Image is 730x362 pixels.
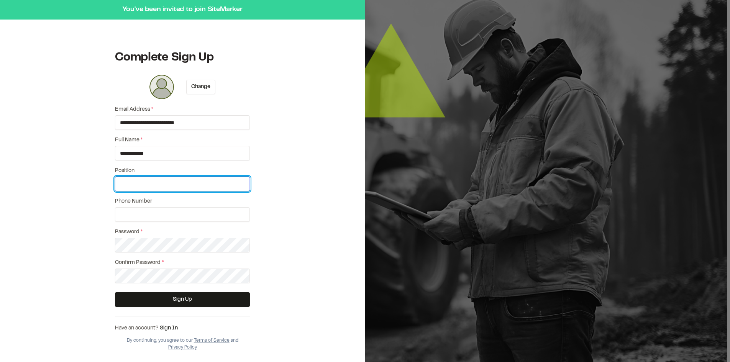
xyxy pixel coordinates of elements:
[186,80,215,94] button: Change
[149,75,174,99] img: Profile Photo
[160,326,178,331] a: Sign In
[115,292,250,307] button: Sign Up
[115,167,250,175] label: Position
[115,105,250,114] label: Email Address
[115,136,250,144] label: Full Name
[115,324,250,333] div: Have an account?
[115,337,250,351] div: By continuing, you agree to our and
[115,197,250,206] label: Phone Number
[194,337,230,344] button: Terms of Service
[115,50,250,66] h1: Complete Sign Up
[168,344,197,351] button: Privacy Policy
[149,75,174,99] div: Click or Drag and Drop to change photo
[115,228,250,236] label: Password
[115,259,250,267] label: Confirm Password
